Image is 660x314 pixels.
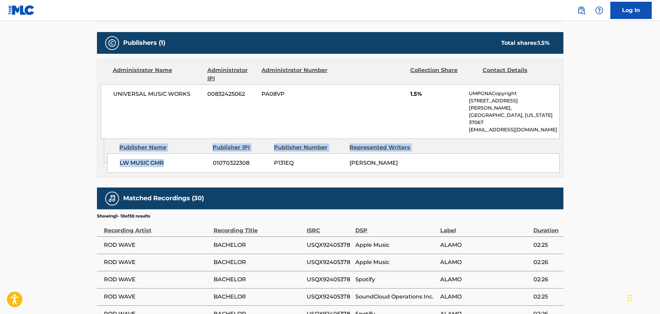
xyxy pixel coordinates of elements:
[355,293,437,301] span: SoundCloud Operations Inc.
[307,219,352,235] div: ISRC
[214,275,303,284] span: BACHELOR
[104,275,210,284] span: ROD WAVE
[119,143,207,152] div: Publisher Name
[595,6,603,14] img: help
[533,275,560,284] span: 02:26
[610,2,652,19] a: Log In
[8,5,35,15] img: MLC Logo
[274,159,344,167] span: P131EQ
[113,66,202,83] div: Administrator Name
[113,90,203,98] span: UNIVERSAL MUSIC WORKS
[262,66,328,83] div: Administrator Number
[207,66,256,83] div: Administrator IPI
[97,213,150,219] p: Showing 1 - 10 of 30 results
[262,90,328,98] span: PA08VP
[104,293,210,301] span: ROD WAVE
[307,275,352,284] span: USQX92405378
[123,39,165,47] h5: Publishers (1)
[355,219,437,235] div: DSP
[628,288,632,308] div: Drag
[213,143,269,152] div: Publisher IPI
[577,6,585,14] img: search
[469,97,559,112] p: [STREET_ADDRESS][PERSON_NAME],
[349,143,420,152] div: Represented Writers
[108,194,116,203] img: Matched Recordings
[410,90,464,98] span: 1.5%
[440,275,530,284] span: ALAMO
[307,258,352,266] span: USQX92405378
[120,159,208,167] span: LW MUSIC GMR
[123,194,204,202] h5: Matched Recordings (30)
[469,112,559,126] p: [GEOGRAPHIC_DATA], [US_STATE] 37067
[213,159,269,167] span: 01070322308
[483,66,550,83] div: Contact Details
[574,3,588,17] a: Public Search
[538,40,550,46] span: 1.5 %
[214,293,303,301] span: BACHELOR
[349,160,398,166] span: [PERSON_NAME]
[533,219,560,235] div: Duration
[307,293,352,301] span: USQX92405378
[440,219,530,235] div: Label
[355,258,437,266] span: Apple Music
[274,143,344,152] div: Publisher Number
[533,293,560,301] span: 02:25
[533,241,560,249] span: 02:25
[214,241,303,249] span: BACHELOR
[440,258,530,266] span: ALAMO
[355,275,437,284] span: Spotify
[307,241,352,249] span: USQX92405378
[533,258,560,266] span: 02:26
[625,281,660,314] iframe: Chat Widget
[355,241,437,249] span: Apple Music
[410,66,477,83] div: Collection Share
[440,293,530,301] span: ALAMO
[104,219,210,235] div: Recording Artist
[104,258,210,266] span: ROD WAVE
[501,39,550,47] div: Total shares:
[469,90,559,97] p: UMPGNACopyright
[440,241,530,249] span: ALAMO
[108,39,116,47] img: Publishers
[214,219,303,235] div: Recording Title
[592,3,606,17] div: Help
[214,258,303,266] span: BACHELOR
[469,126,559,133] p: [EMAIL_ADDRESS][DOMAIN_NAME]
[207,90,256,98] span: 00832425062
[104,241,210,249] span: ROD WAVE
